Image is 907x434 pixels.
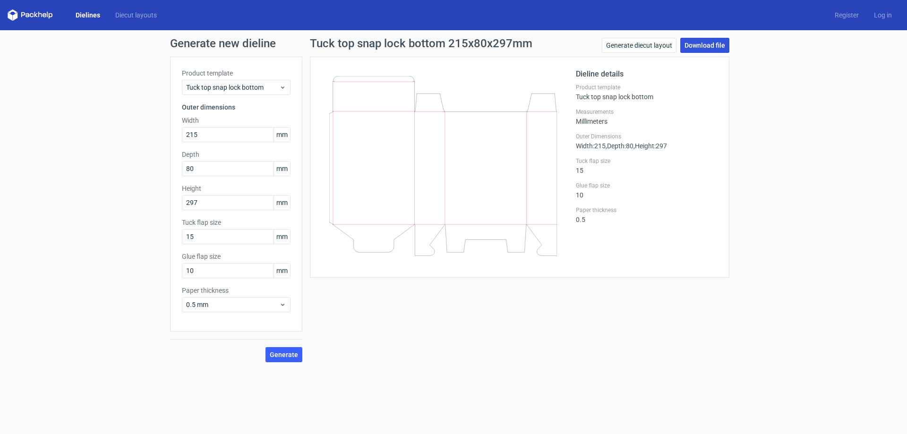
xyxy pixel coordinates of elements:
label: Measurements [576,108,718,116]
label: Tuck flap size [182,218,291,227]
label: Depth [182,150,291,159]
label: Paper thickness [576,206,718,214]
label: Width [182,116,291,125]
div: 0.5 [576,206,718,223]
label: Product template [182,68,291,78]
a: Register [827,10,866,20]
h1: Generate new dieline [170,38,737,49]
span: Generate [270,351,298,358]
span: mm [274,128,290,142]
div: Tuck top snap lock bottom [576,84,718,101]
label: Tuck flap size [576,157,718,165]
span: Tuck top snap lock bottom [186,83,279,92]
h2: Dieline details [576,68,718,80]
label: Outer Dimensions [576,133,718,140]
div: 15 [576,157,718,174]
a: Diecut layouts [108,10,164,20]
a: Log in [866,10,899,20]
label: Glue flap size [182,252,291,261]
span: mm [274,196,290,210]
div: Millimeters [576,108,718,125]
label: Paper thickness [182,286,291,295]
label: Glue flap size [576,182,718,189]
label: Height [182,184,291,193]
a: Generate diecut layout [602,38,676,53]
label: Product template [576,84,718,91]
span: 0.5 mm [186,300,279,309]
span: mm [274,230,290,244]
span: , Depth : 80 [606,142,633,150]
h3: Outer dimensions [182,102,291,112]
span: mm [274,264,290,278]
div: 10 [576,182,718,199]
span: , Height : 297 [633,142,667,150]
a: Dielines [68,10,108,20]
span: mm [274,162,290,176]
h1: Tuck top snap lock bottom 215x80x297mm [310,38,532,49]
span: Width : 215 [576,142,606,150]
a: Download file [680,38,729,53]
button: Generate [265,347,302,362]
